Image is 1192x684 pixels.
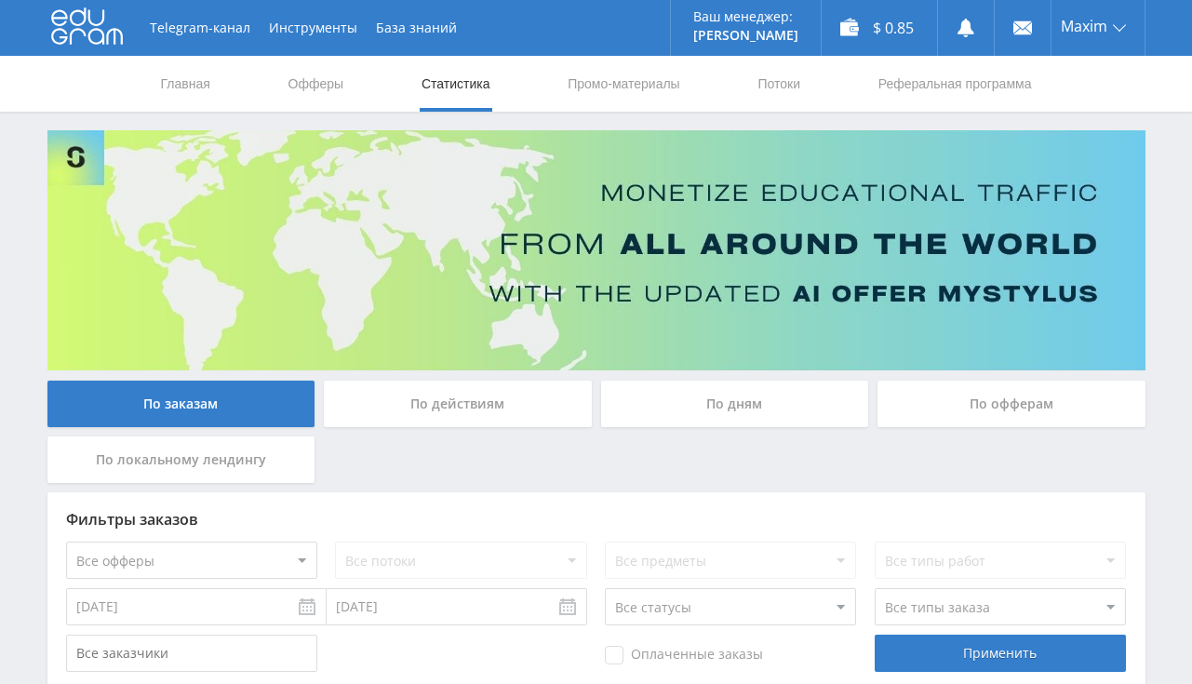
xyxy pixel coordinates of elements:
div: По заказам [47,381,315,427]
div: По локальному лендингу [47,436,315,483]
a: Офферы [287,56,346,112]
div: По действиям [324,381,592,427]
a: Промо-материалы [566,56,681,112]
div: Применить [875,635,1126,672]
p: Ваш менеджер: [693,9,798,24]
div: По дням [601,381,869,427]
div: Фильтры заказов [66,511,1127,528]
img: Banner [47,130,1145,370]
span: Maxim [1061,19,1107,34]
input: Все заказчики [66,635,317,672]
a: Статистика [420,56,492,112]
div: По офферам [877,381,1145,427]
p: [PERSON_NAME] [693,28,798,43]
a: Главная [159,56,212,112]
span: Оплаченные заказы [605,646,763,664]
a: Реферальная программа [877,56,1034,112]
a: Потоки [756,56,802,112]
